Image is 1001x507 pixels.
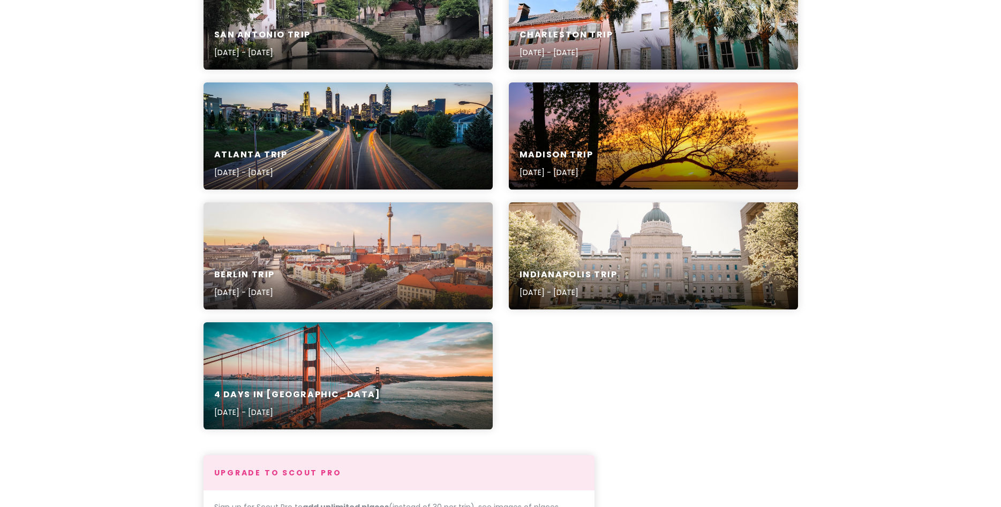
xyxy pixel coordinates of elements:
h6: Atlanta Trip [214,149,288,161]
a: city buildings near body of water during daytimeBerlin Trip[DATE] - [DATE] [204,202,493,309]
p: [DATE] - [DATE] [520,47,613,58]
p: [DATE] - [DATE] [214,406,381,418]
p: [DATE] - [DATE] [520,167,593,178]
h6: San Antonio Trip [214,29,311,41]
h6: 4 Days in [GEOGRAPHIC_DATA] [214,389,381,400]
h6: Berlin Trip [214,269,275,281]
p: [DATE] - [DATE] [214,167,288,178]
h6: Madison Trip [520,149,593,161]
h6: Charleston Trip [520,29,613,41]
p: [DATE] - [DATE] [520,286,618,298]
h4: Upgrade to Scout Pro [214,468,584,478]
p: [DATE] - [DATE] [214,47,311,58]
a: timelapse photo of highway during golden hourAtlanta Trip[DATE] - [DATE] [204,82,493,190]
a: white sedan parked near white concrete building during daytimeIndianapolis Trip[DATE] - [DATE] [509,202,798,309]
a: 4 Days in [GEOGRAPHIC_DATA][DATE] - [DATE] [204,322,493,429]
p: [DATE] - [DATE] [214,286,275,298]
a: tree during golden hourMadison Trip[DATE] - [DATE] [509,82,798,190]
h6: Indianapolis Trip [520,269,618,281]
